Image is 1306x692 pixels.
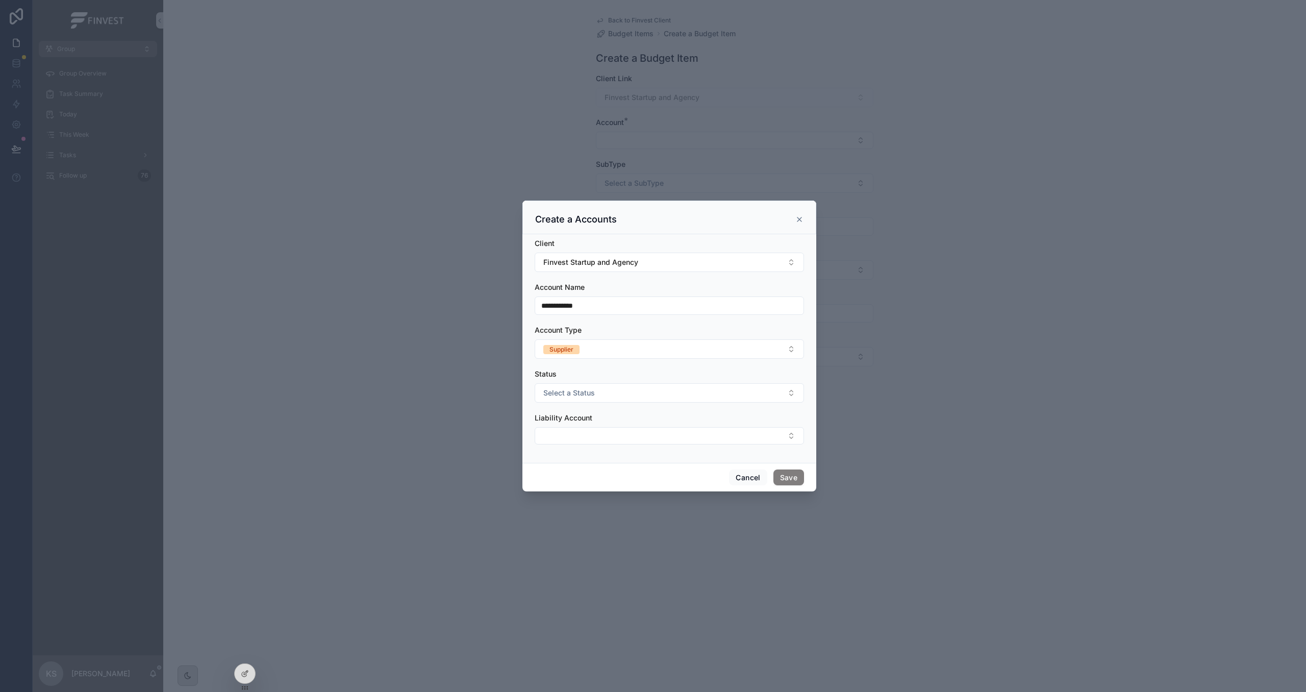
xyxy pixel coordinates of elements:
span: Status [535,369,557,378]
button: Select Button [535,427,804,444]
button: Select Button [535,383,804,403]
button: Select Button [535,339,804,359]
h3: Create a Accounts [535,213,617,226]
span: Client [535,239,555,248]
button: Cancel [729,469,767,486]
span: Account Name [535,283,585,291]
span: Finvest Startup and Agency [543,257,638,267]
div: Supplier [549,345,573,354]
button: Select Button [535,253,804,272]
button: Save [773,469,804,486]
span: Liability Account [535,413,592,422]
span: Account Type [535,326,582,334]
span: Select a Status [543,388,595,398]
